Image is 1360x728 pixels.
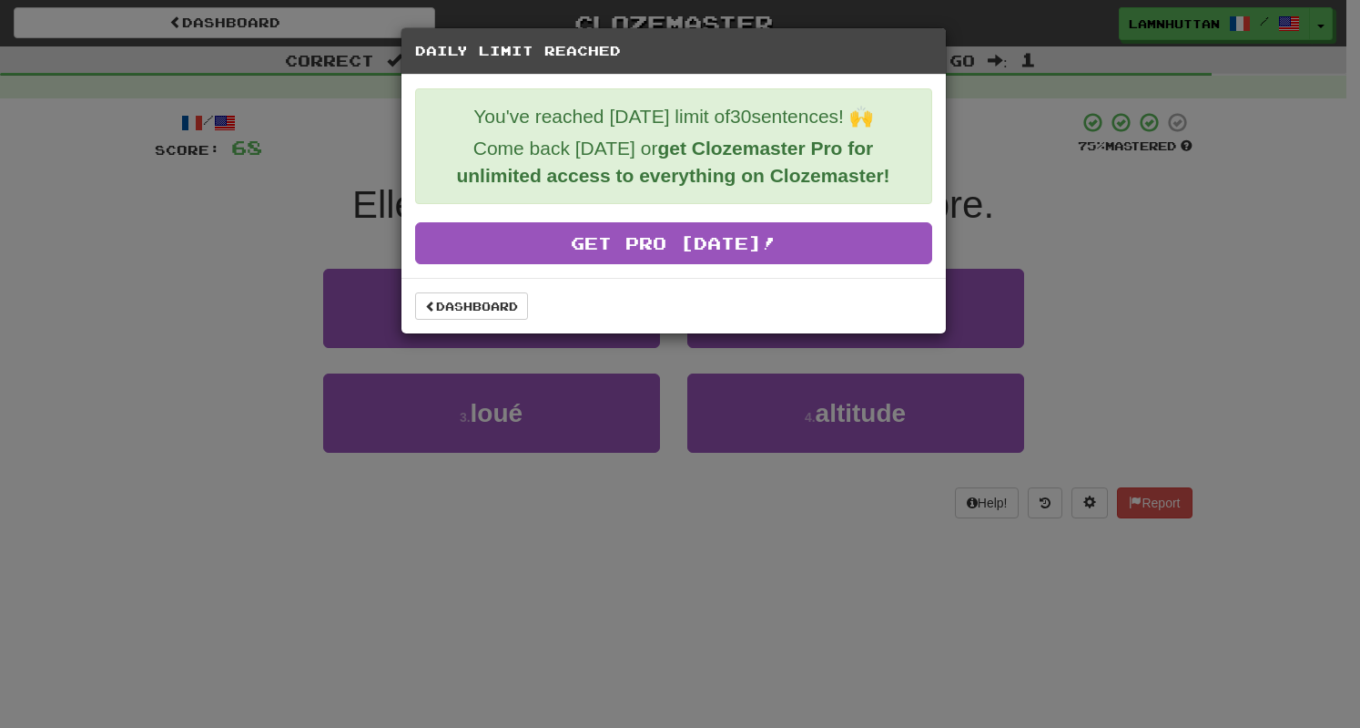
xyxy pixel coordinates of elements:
[456,138,889,186] strong: get Clozemaster Pro for unlimited access to everything on Clozemaster!
[415,42,932,60] h5: Daily Limit Reached
[415,292,528,320] a: Dashboard
[430,135,918,190] p: Come back [DATE] or
[415,222,932,264] a: Get Pro [DATE]!
[430,103,918,130] p: You've reached [DATE] limit of 30 sentences! 🙌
